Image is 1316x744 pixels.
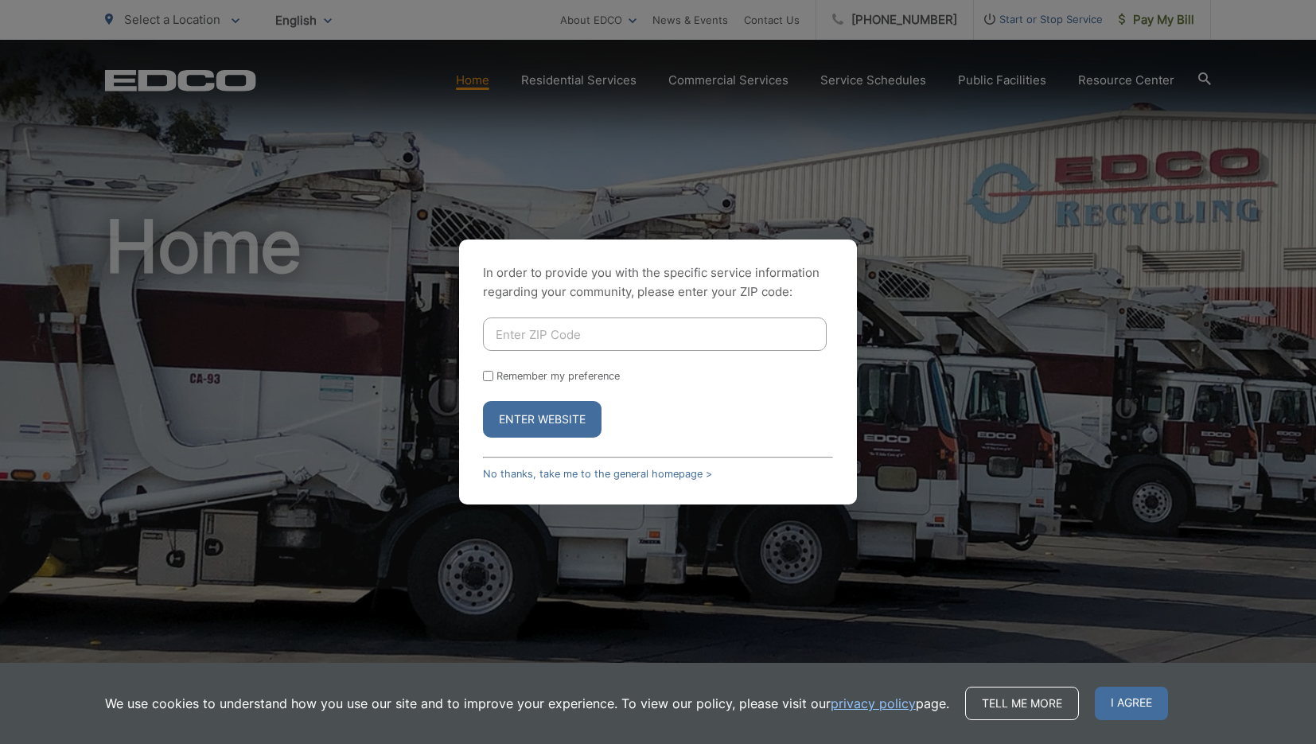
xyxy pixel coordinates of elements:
[965,687,1079,720] a: Tell me more
[1095,687,1168,720] span: I agree
[831,694,916,713] a: privacy policy
[496,370,620,382] label: Remember my preference
[483,263,833,302] p: In order to provide you with the specific service information regarding your community, please en...
[105,694,949,713] p: We use cookies to understand how you use our site and to improve your experience. To view our pol...
[483,401,602,438] button: Enter Website
[483,468,712,480] a: No thanks, take me to the general homepage >
[483,317,827,351] input: Enter ZIP Code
